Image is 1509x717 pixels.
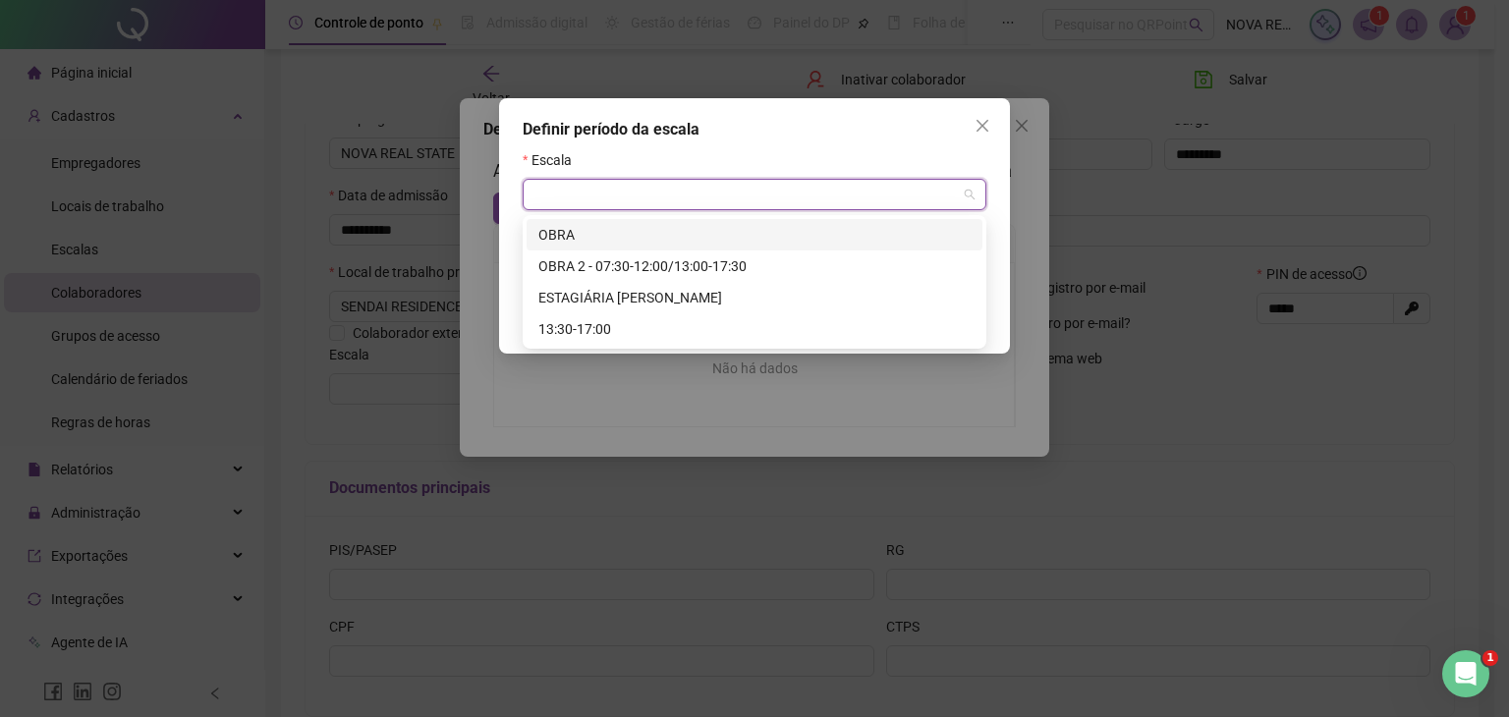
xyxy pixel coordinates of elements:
[527,250,982,282] div: OBRA 2 - 07:30-12:00/13:00-17:30
[538,318,971,340] div: 13:30-17:00
[527,282,982,313] div: ESTAGIÁRIA BETINA
[538,287,971,308] div: ESTAGIÁRIA [PERSON_NAME]
[527,313,982,345] div: 13:30-17:00
[523,149,585,171] label: Escala
[1442,650,1489,697] iframe: Intercom live chat
[538,224,971,246] div: OBRA
[527,219,982,250] div: OBRA
[523,118,986,141] div: Definir período da escala
[967,110,998,141] button: Close
[1482,650,1498,666] span: 1
[538,255,971,277] div: OBRA 2 - 07:30-12:00/13:00-17:30
[975,118,990,134] span: close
